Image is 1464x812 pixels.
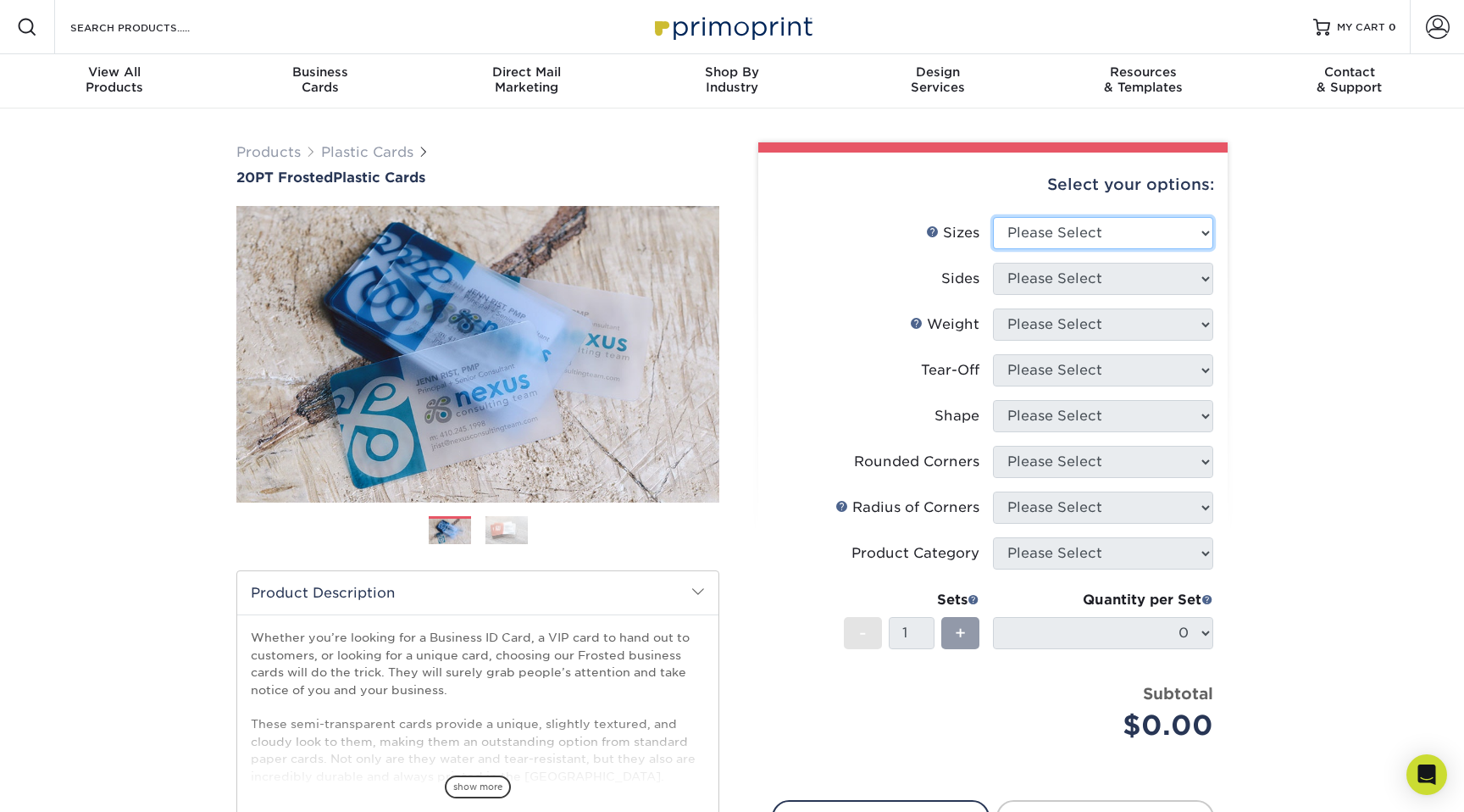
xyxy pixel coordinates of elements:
[859,620,867,646] span: -
[1143,684,1213,703] strong: Subtotal
[1246,64,1452,95] div: & Support
[424,64,629,80] span: Direct Mail
[236,170,719,186] h1: Plastic Cards
[236,144,301,160] a: Products
[835,64,1040,80] span: Design
[321,144,413,160] a: Plastic Cards
[629,64,835,95] div: Industry
[955,620,966,646] span: +
[844,590,979,610] div: Sets
[1040,64,1246,95] div: & Templates
[12,64,218,95] div: Products
[69,17,234,37] input: SEARCH PRODUCTS.....
[236,187,719,521] img: 20PT Frosted 01
[485,515,528,545] img: Plastic Cards 02
[835,64,1040,95] div: Services
[835,54,1040,108] a: DesignServices
[1337,20,1385,35] span: MY CART
[629,64,835,80] span: Shop By
[921,360,979,381] div: Tear-Off
[218,64,424,95] div: Cards
[926,223,979,243] div: Sizes
[429,517,471,547] img: Plastic Cards 01
[218,54,424,108] a: BusinessCards
[1246,64,1452,80] span: Contact
[218,64,424,80] span: Business
[993,590,1213,610] div: Quantity per Set
[4,760,144,806] iframe: Google Customer Reviews
[1006,705,1213,746] div: $0.00
[236,170,333,186] span: 20PT Frosted
[1040,54,1246,108] a: Resources& Templates
[910,314,979,335] div: Weight
[1246,54,1452,108] a: Contact& Support
[424,64,629,95] div: Marketing
[1389,21,1396,33] span: 0
[445,776,511,798] span: show more
[236,170,719,186] a: 20PT FrostedPlastic Cards
[424,54,629,108] a: Direct MailMarketing
[934,406,979,426] div: Shape
[12,64,218,80] span: View All
[835,498,979,518] div: Radius of Corners
[851,543,979,564] div: Product Category
[941,269,979,289] div: Sides
[1406,754,1447,795] div: Open Intercom Messenger
[647,8,817,45] img: Primoprint
[12,54,218,108] a: View AllProducts
[854,452,979,472] div: Rounded Corners
[237,571,718,615] h2: Product Description
[1040,64,1246,80] span: Resources
[772,153,1214,217] div: Select your options:
[629,54,835,108] a: Shop ByIndustry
